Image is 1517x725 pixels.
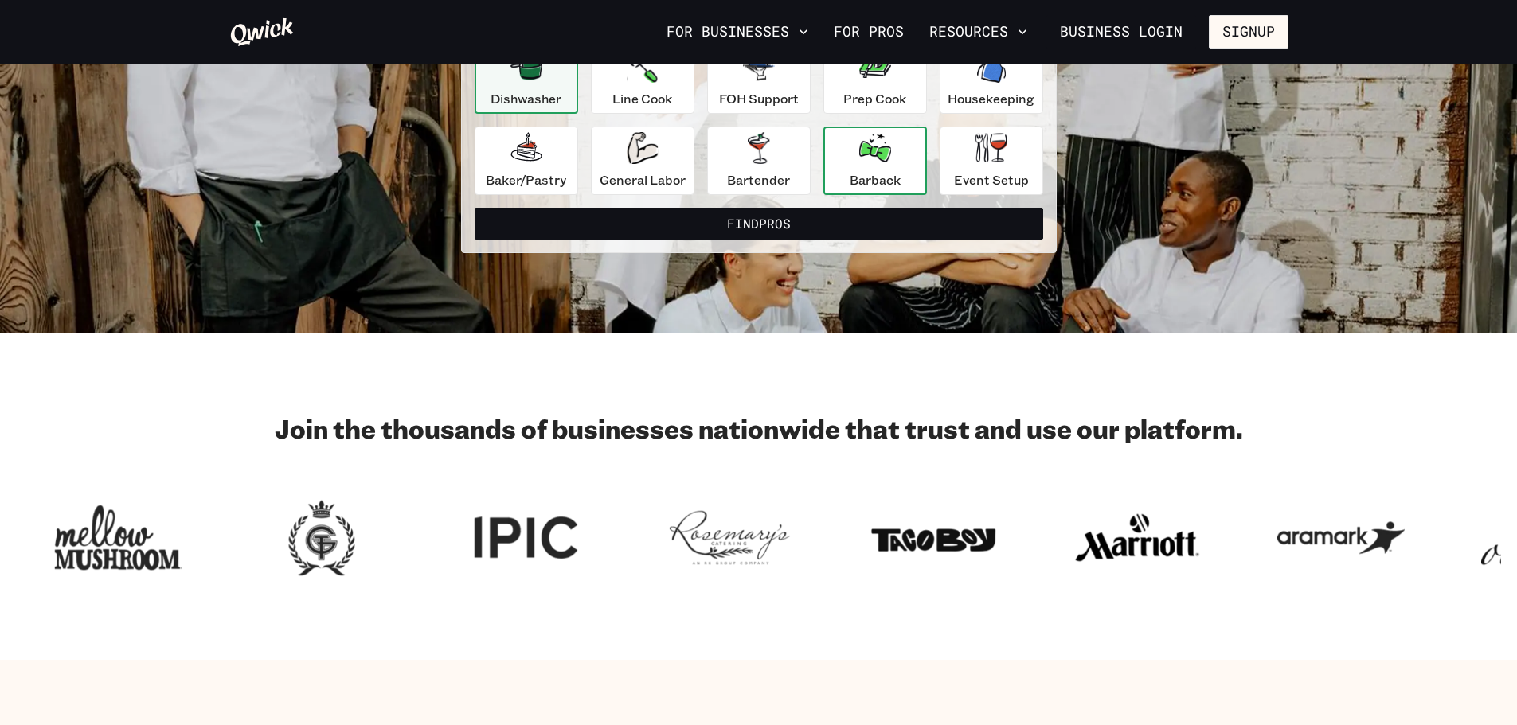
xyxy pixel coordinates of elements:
p: Line Cook [612,89,672,108]
img: Logo for Taco Boy [870,495,997,581]
a: For Pros [827,18,910,45]
button: Baker/Pastry [475,127,578,195]
p: Prep Cook [843,89,906,108]
button: Line Cook [591,45,694,114]
button: Resources [923,18,1034,45]
button: Signup [1209,15,1288,49]
img: Logo for Rosemary's Catering [666,495,793,581]
button: Bartender [707,127,811,195]
p: Dishwasher [491,89,561,108]
button: Event Setup [940,127,1043,195]
button: Barback [823,127,927,195]
p: Event Setup [954,170,1029,189]
img: Logo for Georgian Terrace [258,495,385,581]
button: General Labor [591,127,694,195]
img: Logo for Aramark [1277,495,1405,581]
p: Baker/Pastry [486,170,566,189]
img: Logo for Marriott [1073,495,1201,581]
button: FindPros [475,208,1043,240]
button: FOH Support [707,45,811,114]
p: Bartender [727,170,790,189]
p: Barback [850,170,901,189]
button: For Businesses [660,18,815,45]
img: Logo for IPIC [462,495,589,581]
p: Housekeeping [948,89,1034,108]
a: Business Login [1046,15,1196,49]
h2: Join the thousands of businesses nationwide that trust and use our platform. [229,412,1288,444]
button: Housekeeping [940,45,1043,114]
button: Prep Cook [823,45,927,114]
p: FOH Support [719,89,799,108]
button: Dishwasher [475,45,578,114]
p: General Labor [600,170,686,189]
img: Logo for Mellow Mushroom [54,495,182,581]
